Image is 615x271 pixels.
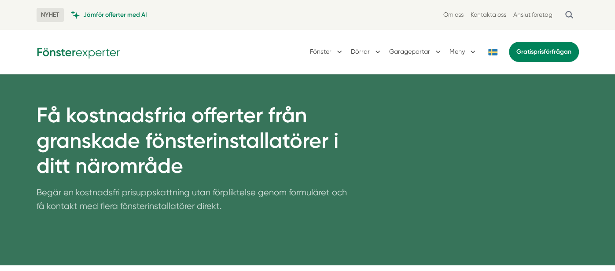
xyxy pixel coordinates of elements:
a: Kontakta oss [471,11,506,19]
button: Fönster [310,40,344,63]
button: Öppna sök [560,7,579,23]
a: Gratisprisförfrågan [509,42,579,62]
p: Begär en kostnadsfri prisuppskattning utan förpliktelse genom formuläret och få kontakt med flera... [37,186,347,218]
button: Dörrar [351,40,382,63]
h1: Få kostnadsfria offerter från granskade fönsterinstallatörer i ditt närområde [37,103,347,186]
button: Garageportar [389,40,442,63]
a: Om oss [443,11,464,19]
a: Jämför offerter med AI [71,11,147,19]
a: Anslut företag [513,11,552,19]
span: Gratis [516,48,534,55]
button: Meny [449,40,477,63]
span: Jämför offerter med AI [83,11,147,19]
img: Fönsterexperter Logotyp [37,45,120,59]
span: NYHET [37,8,64,22]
